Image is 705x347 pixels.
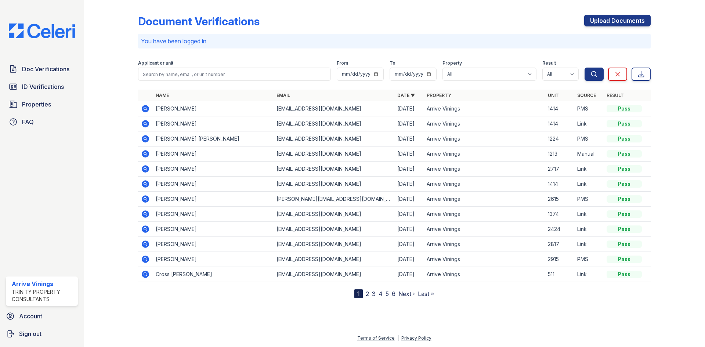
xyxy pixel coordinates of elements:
td: [PERSON_NAME] [153,207,274,222]
a: Doc Verifications [6,62,78,76]
td: [PERSON_NAME] [PERSON_NAME] [153,131,274,147]
a: Unit [548,93,559,98]
td: [DATE] [394,207,424,222]
td: 1224 [545,131,574,147]
td: Arrive Vinings [424,177,545,192]
td: [EMAIL_ADDRESS][DOMAIN_NAME] [274,267,394,282]
td: [EMAIL_ADDRESS][DOMAIN_NAME] [274,116,394,131]
td: Manual [574,147,604,162]
label: Property [442,60,462,66]
a: 4 [379,290,383,297]
td: 511 [545,267,574,282]
td: [EMAIL_ADDRESS][DOMAIN_NAME] [274,237,394,252]
div: Pass [607,180,642,188]
div: Pass [607,256,642,263]
span: FAQ [22,118,34,126]
td: Arrive Vinings [424,252,545,267]
td: [DATE] [394,252,424,267]
td: 2424 [545,222,574,237]
a: Date ▼ [397,93,415,98]
td: 1414 [545,177,574,192]
div: Pass [607,165,642,173]
div: Pass [607,150,642,158]
td: [EMAIL_ADDRESS][DOMAIN_NAME] [274,222,394,237]
td: [DATE] [394,192,424,207]
a: Privacy Policy [401,335,431,341]
td: Arrive Vinings [424,116,545,131]
p: You have been logged in [141,37,648,46]
td: 1374 [545,207,574,222]
td: Link [574,116,604,131]
a: Result [607,93,624,98]
div: Trinity Property Consultants [12,288,75,303]
label: From [337,60,348,66]
td: PMS [574,131,604,147]
td: Link [574,177,604,192]
div: Document Verifications [138,15,260,28]
a: Last » [418,290,434,297]
td: PMS [574,192,604,207]
td: [PERSON_NAME] [153,252,274,267]
td: 1213 [545,147,574,162]
div: Pass [607,271,642,278]
a: 2 [366,290,369,297]
iframe: chat widget [674,318,698,340]
td: Arrive Vinings [424,267,545,282]
a: Terms of Service [357,335,395,341]
td: [DATE] [394,162,424,177]
label: Result [542,60,556,66]
td: [DATE] [394,147,424,162]
span: ID Verifications [22,82,64,91]
div: Arrive Vinings [12,279,75,288]
td: Link [574,267,604,282]
td: Link [574,237,604,252]
div: Pass [607,210,642,218]
td: Arrive Vinings [424,101,545,116]
td: 2915 [545,252,574,267]
td: Arrive Vinings [424,147,545,162]
td: Arrive Vinings [424,162,545,177]
td: [DATE] [394,116,424,131]
a: Source [577,93,596,98]
td: 1414 [545,101,574,116]
span: Sign out [19,329,41,338]
a: ID Verifications [6,79,78,94]
label: To [390,60,395,66]
span: Properties [22,100,51,109]
td: [PERSON_NAME] [153,162,274,177]
td: [EMAIL_ADDRESS][DOMAIN_NAME] [274,147,394,162]
td: [DATE] [394,101,424,116]
td: [DATE] [394,131,424,147]
td: [PERSON_NAME] [153,222,274,237]
td: [EMAIL_ADDRESS][DOMAIN_NAME] [274,162,394,177]
div: Pass [607,241,642,248]
a: Sign out [3,326,81,341]
td: Arrive Vinings [424,131,545,147]
td: 2615 [545,192,574,207]
div: Pass [607,120,642,127]
a: Properties [6,97,78,112]
a: FAQ [6,115,78,129]
td: 2717 [545,162,574,177]
td: [DATE] [394,267,424,282]
td: Cross [PERSON_NAME] [153,267,274,282]
td: Link [574,207,604,222]
div: | [397,335,399,341]
a: Email [276,93,290,98]
div: 1 [354,289,363,298]
td: Link [574,222,604,237]
td: Arrive Vinings [424,237,545,252]
td: [EMAIL_ADDRESS][DOMAIN_NAME] [274,131,394,147]
a: 5 [386,290,389,297]
a: 3 [372,290,376,297]
td: [PERSON_NAME][EMAIL_ADDRESS][DOMAIN_NAME] [274,192,394,207]
td: [PERSON_NAME] [153,177,274,192]
span: Doc Verifications [22,65,69,73]
td: [PERSON_NAME] [153,116,274,131]
td: [DATE] [394,177,424,192]
td: Arrive Vinings [424,222,545,237]
td: [PERSON_NAME] [153,147,274,162]
td: [DATE] [394,222,424,237]
div: Pass [607,195,642,203]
